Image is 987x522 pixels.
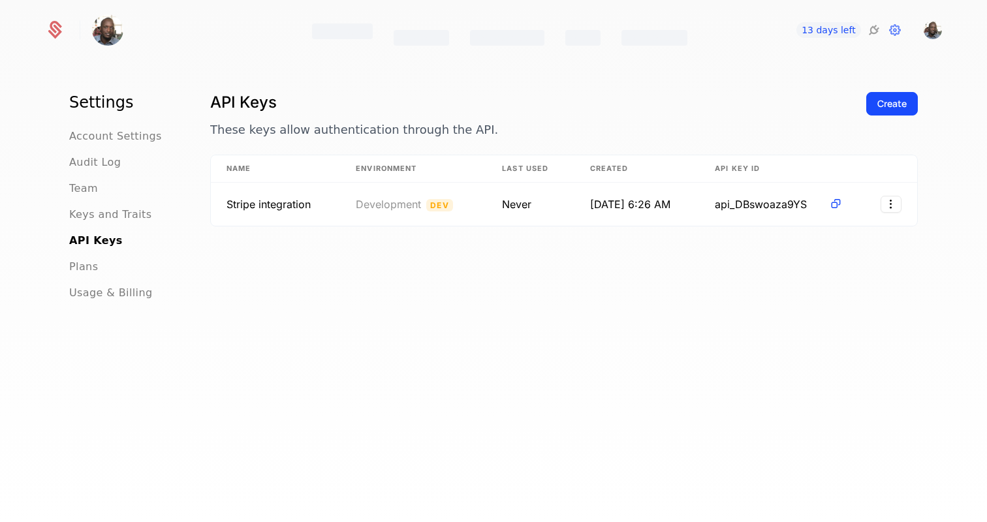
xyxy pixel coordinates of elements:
[715,196,824,212] span: api_DBswoaza9YS
[796,22,860,38] a: 13 days left
[69,92,179,113] h1: Settings
[356,198,421,211] span: Development
[340,155,486,183] th: Environment
[312,23,373,39] div: Features
[426,199,453,211] span: Dev
[866,92,918,115] button: Create
[394,30,449,46] div: Catalog
[621,30,687,46] div: Components
[69,92,179,301] nav: Main
[877,97,907,110] div: Create
[69,181,98,196] a: Team
[92,14,123,46] img: Self
[699,155,858,183] th: API Key ID
[211,155,340,183] th: Name
[574,155,700,183] th: Created
[486,183,574,226] td: Never
[227,198,311,211] span: Stripe integration
[574,183,700,226] td: [DATE] 6:26 AM
[69,155,121,170] a: Audit Log
[210,92,856,113] h1: API Keys
[69,207,151,223] a: Keys and Traits
[887,22,903,38] a: Settings
[470,30,544,46] div: Companies
[69,285,153,301] a: Usage & Billing
[210,121,856,139] p: These keys allow authentication through the API.
[924,21,942,39] button: Open user button
[881,196,901,213] button: Select action
[69,233,123,249] a: API Keys
[565,30,601,46] div: Events
[69,129,162,144] a: Account Settings
[69,259,98,275] a: Plans
[924,21,942,39] img: Albert Shirima
[866,22,882,38] a: Integrations
[486,155,574,183] th: Last Used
